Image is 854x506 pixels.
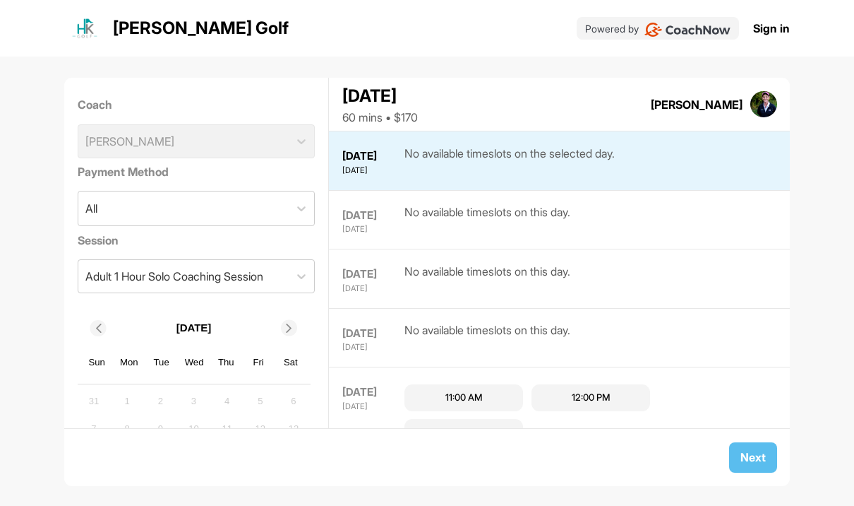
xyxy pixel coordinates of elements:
div: Not available Sunday, August 31st, 2025 [83,391,104,412]
div: [DATE] [342,326,401,342]
label: Session [78,232,315,249]
div: Not available Thursday, September 11th, 2025 [217,418,238,440]
div: [DATE] [342,401,401,413]
div: No available timeslots on this day. [404,322,570,353]
div: Not available Thursday, September 4th, 2025 [217,391,238,412]
div: 12:00 PM [572,391,611,405]
div: Not available Monday, September 1st, 2025 [116,391,138,412]
div: 11:00 AM [445,391,483,405]
label: Coach [78,96,315,113]
div: Not available Wednesday, September 3rd, 2025 [184,391,205,412]
div: Mon [120,353,138,372]
div: All [85,200,97,217]
div: [DATE] [342,384,401,401]
span: Next [740,450,766,464]
div: [DATE] [342,341,401,353]
img: logo [68,11,102,45]
div: [DATE] [342,148,401,165]
div: Not available Tuesday, September 9th, 2025 [150,418,171,440]
label: Payment Method [78,163,315,180]
div: Thu [217,353,236,372]
div: Adult 1 Hour Solo Coaching Session [85,268,263,285]
div: No available timeslots on this day. [404,204,570,235]
div: Not available Wednesday, September 10th, 2025 [184,418,205,440]
a: Sign in [753,20,790,37]
div: No available timeslots on the selected day. [404,145,615,177]
div: Not available Sunday, September 7th, 2025 [83,418,104,440]
div: Not available Saturday, September 6th, 2025 [283,391,304,412]
div: [DATE] [342,165,401,177]
div: Fri [249,353,267,372]
div: Wed [185,353,203,372]
div: Tue [152,353,171,372]
div: Not available Friday, September 12th, 2025 [250,418,271,440]
div: [DATE] [342,223,401,235]
p: [PERSON_NAME] Golf [113,16,289,41]
div: [PERSON_NAME] [651,96,742,113]
p: Powered by [585,21,639,36]
button: Next [729,442,777,473]
img: square_3a637bf1812625bbe0a2dd899ceb9368.jpg [750,91,777,118]
div: Not available Friday, September 5th, 2025 [250,391,271,412]
div: [DATE] [342,208,401,224]
div: Not available Tuesday, September 2nd, 2025 [150,391,171,412]
div: Not available Saturday, September 13th, 2025 [283,418,304,440]
img: CoachNow [644,23,731,37]
div: Sat [282,353,300,372]
div: 3:00 PM [446,425,481,440]
div: No available timeslots on this day. [404,263,570,295]
p: [DATE] [176,320,212,336]
div: Sun [88,353,106,372]
div: Not available Monday, September 8th, 2025 [116,418,138,440]
div: 60 mins • $170 [342,109,418,126]
div: [DATE] [342,283,401,295]
div: [DATE] [342,266,401,283]
div: [DATE] [342,83,418,109]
